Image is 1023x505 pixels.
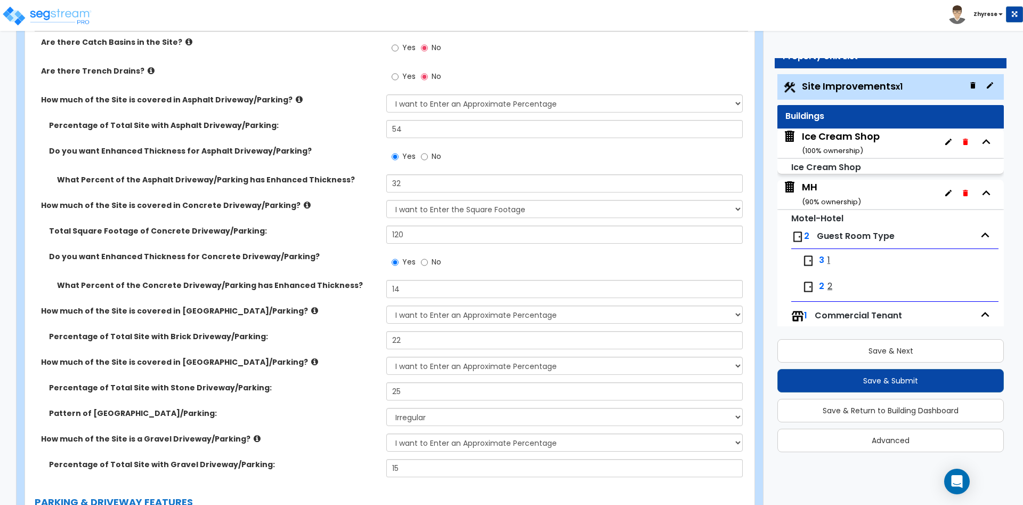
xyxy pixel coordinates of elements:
img: door.png [802,254,815,267]
img: door.png [791,230,804,243]
b: Zhyrese [973,10,997,18]
img: door.png [802,280,815,293]
div: MH [802,180,861,207]
span: 1 [804,309,807,322]
button: Advanced [777,429,1004,452]
span: Yes [402,71,416,82]
small: Motel-Hotel [791,212,843,225]
label: What Percent of the Asphalt Driveway/Parking has Enhanced Thickness? [57,174,378,185]
label: Do you want Enhanced Thickness for Concrete Driveway/Parking? [49,251,378,262]
span: No [432,71,441,82]
i: click for more info! [148,67,155,75]
img: building.svg [783,130,797,143]
label: Total Square Footage of Concrete Driveway/Parking: [49,226,378,236]
small: ( 90 % ownership) [802,197,861,207]
span: Yes [402,256,416,267]
img: avatar.png [948,5,967,24]
span: Site Improvements [802,79,903,93]
img: tenants.png [791,310,804,323]
img: building.svg [783,180,797,194]
label: How much of the Site is covered in Asphalt Driveway/Parking? [41,94,378,105]
button: Save & Return to Building Dashboard [777,399,1004,422]
label: Do you want Enhanced Thickness for Asphalt Driveway/Parking? [49,146,378,156]
label: What Percent of the Concrete Driveway/Parking has Enhanced Thickness? [57,280,378,291]
label: Are there Trench Drains? [41,66,378,76]
small: Ice Cream Shop [791,161,861,173]
img: logo_pro_r.png [2,5,92,27]
div: Buildings [785,110,996,123]
input: No [421,256,428,268]
span: No [432,256,441,267]
label: Percentage of Total Site with Asphalt Driveway/Parking: [49,120,378,131]
span: 2 [804,230,809,242]
span: Ice Cream Shop [783,130,880,157]
i: click for more info! [185,38,192,46]
input: Yes [392,151,399,163]
span: Guest Room Type [817,230,895,242]
i: click for more info! [254,435,261,443]
input: No [421,151,428,163]
div: Ice Cream Shop [802,130,880,157]
button: Save & Submit [777,369,1004,392]
img: Construction.png [783,81,797,94]
input: No [421,71,428,83]
span: No [432,151,441,162]
span: 2 [819,280,824,293]
label: Are there Catch Basins in the Site? [41,37,378,47]
label: Percentage of Total Site with Stone Driveway/Parking: [49,382,378,393]
label: How much of the Site is a Gravel Driveway/Parking? [41,434,378,444]
small: x1 [896,81,903,92]
span: Yes [402,42,416,53]
input: Yes [392,256,399,268]
span: Commercial Tenant [815,309,902,322]
span: No [432,42,441,53]
label: Percentage of Total Site with Brick Driveway/Parking: [49,331,378,342]
label: How much of the Site is covered in [GEOGRAPHIC_DATA]/Parking? [41,357,378,367]
label: Percentage of Total Site with Gravel Driveway/Parking: [49,459,378,470]
span: MH [783,180,861,207]
i: click for more info! [296,95,303,103]
span: Yes [402,151,416,162]
div: Open Intercom Messenger [944,469,970,494]
i: click for more info! [311,307,318,315]
span: 3 [819,254,824,267]
input: Yes [392,42,399,54]
input: No [421,42,428,54]
input: Yes [392,71,399,83]
label: How much of the Site is covered in Concrete Driveway/Parking? [41,200,378,211]
button: Save & Next [777,339,1004,363]
span: 2 [827,280,832,293]
span: 1 [827,254,830,267]
i: click for more info! [304,201,311,209]
i: click for more info! [311,358,318,366]
label: Pattern of [GEOGRAPHIC_DATA]/Parking: [49,408,378,419]
small: ( 100 % ownership) [802,146,863,156]
label: How much of the Site is covered in [GEOGRAPHIC_DATA]/Parking? [41,306,378,316]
